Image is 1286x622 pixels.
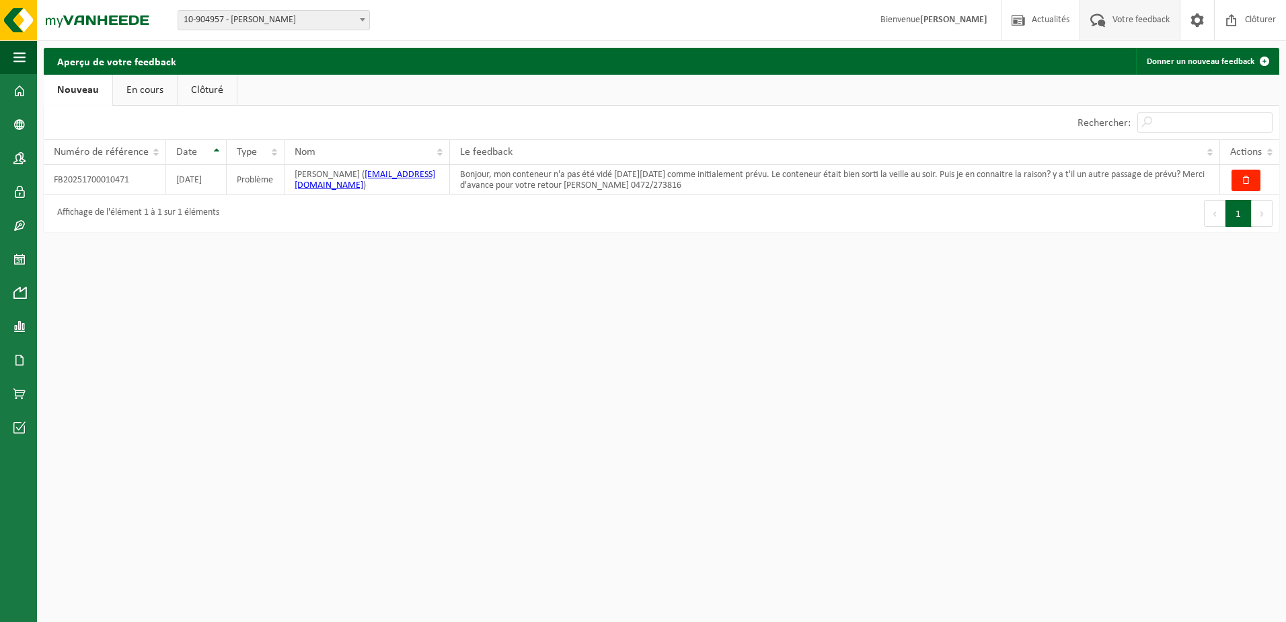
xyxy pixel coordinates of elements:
[1077,118,1131,129] label: Rechercher:
[44,48,190,74] h2: Aperçu de votre feedback
[295,147,315,158] span: Nom
[44,165,166,195] td: FB20251700010471
[166,165,227,195] td: [DATE]
[178,75,237,106] a: Clôturé
[450,165,1220,195] td: Bonjour, mon conteneur n'a pas été vidé [DATE][DATE] comme initialement prévu. Le conteneur était...
[1252,200,1273,227] button: Next
[113,75,177,106] a: En cours
[44,75,112,106] a: Nouveau
[227,165,285,195] td: Problème
[460,147,513,158] span: Le feedback
[178,11,369,30] span: 10-904957 - DANIEL MINNE-HOCK - PERWEZ
[920,15,987,25] strong: [PERSON_NAME]
[1225,200,1252,227] button: 1
[1136,48,1278,75] a: Donner un nouveau feedback
[176,147,197,158] span: Date
[178,10,370,30] span: 10-904957 - DANIEL MINNE-HOCK - PERWEZ
[50,201,219,226] div: Affichage de l'élément 1 à 1 sur 1 éléments
[237,147,257,158] span: Type
[295,170,435,191] a: [EMAIL_ADDRESS][DOMAIN_NAME]
[54,147,149,158] span: Numéro de référence
[1204,200,1225,227] button: Previous
[1230,147,1262,158] span: Actions
[285,165,450,195] td: [PERSON_NAME] ( )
